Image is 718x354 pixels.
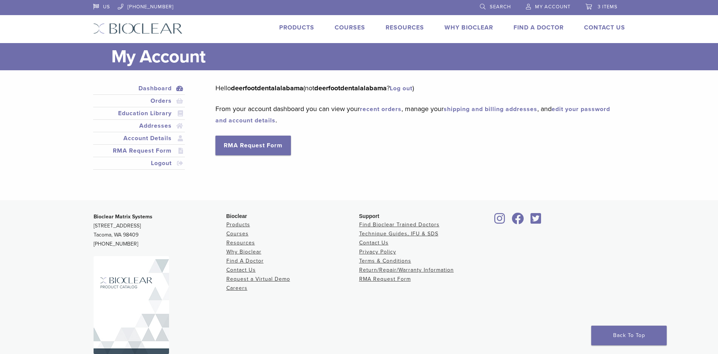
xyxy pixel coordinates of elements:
[226,230,249,237] a: Courses
[226,285,248,291] a: Careers
[359,213,380,219] span: Support
[359,267,454,273] a: Return/Repair/Warranty Information
[359,249,396,255] a: Privacy Policy
[279,24,314,31] a: Products
[95,96,184,105] a: Orders
[386,24,424,31] a: Resources
[226,276,290,282] a: Request a Virtual Demo
[584,24,625,31] a: Contact Us
[93,82,185,179] nav: Account pages
[509,217,527,225] a: Bioclear
[359,258,411,264] a: Terms & Conditions
[95,84,184,93] a: Dashboard
[591,326,667,345] a: Back To Top
[94,212,226,249] p: [STREET_ADDRESS] Tacoma, WA 98409 [PHONE_NUMBER]
[95,159,184,168] a: Logout
[390,85,412,92] a: Log out
[359,276,411,282] a: RMA Request Form
[95,121,184,130] a: Addresses
[226,249,261,255] a: Why Bioclear
[514,24,564,31] a: Find A Doctor
[215,136,291,155] a: RMA Request Form
[95,109,184,118] a: Education Library
[226,267,256,273] a: Contact Us
[444,24,493,31] a: Why Bioclear
[93,23,183,34] img: Bioclear
[314,84,387,92] strong: deerfootdentalalabama
[215,103,613,126] p: From your account dashboard you can view your , manage your , and .
[95,146,184,155] a: RMA Request Form
[231,84,303,92] strong: deerfootdentalalabama
[490,4,511,10] span: Search
[215,82,613,94] p: Hello (not ? )
[226,240,255,246] a: Resources
[535,4,570,10] span: My Account
[359,230,438,237] a: Technique Guides, IFU & SDS
[359,240,389,246] a: Contact Us
[492,217,508,225] a: Bioclear
[598,4,618,10] span: 3 items
[226,221,250,228] a: Products
[444,105,537,113] a: shipping and billing addresses
[528,217,544,225] a: Bioclear
[111,43,625,70] h1: My Account
[226,213,247,219] span: Bioclear
[360,105,401,113] a: recent orders
[94,256,169,354] img: Bioclear
[94,213,152,220] strong: Bioclear Matrix Systems
[335,24,365,31] a: Courses
[359,221,440,228] a: Find Bioclear Trained Doctors
[95,134,184,143] a: Account Details
[226,258,264,264] a: Find A Doctor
